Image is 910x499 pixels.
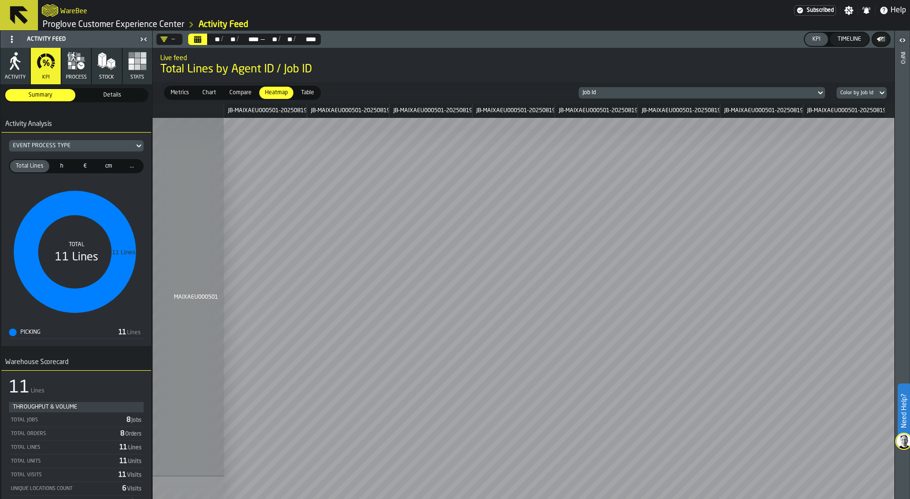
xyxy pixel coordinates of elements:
[555,104,637,118] div: day: JB-MAIXAEU000501-20250819090858
[10,413,143,426] div: StatList-item-Total Jobs
[51,160,73,172] div: thumb
[9,378,30,397] div: 11
[899,50,906,497] div: Info
[131,418,142,423] span: Jobs
[579,87,825,98] div: DropdownMenuValue-jobId
[10,160,49,172] div: thumb
[261,89,291,97] span: Heatmap
[156,34,182,45] div: DropdownMenuValue-
[895,31,910,499] header: Info
[99,74,114,80] span: Stock
[165,87,195,99] div: thumb
[77,89,147,101] div: thumb
[100,162,118,170] span: cm
[60,6,87,15] h2: Sub Title
[858,6,875,15] label: button-toggle-Notifications
[199,19,248,30] a: link-to-/wh/i/ad8a128b-0962-41b6-b9c5-f48cc7973f93/feed/e050e23e-57ec-4b53-a121-0d5bf70703cd
[1,116,151,133] h3: title-section-Activity Analysis
[42,19,474,30] nav: Breadcrumb
[260,36,265,43] span: —
[1,120,52,128] span: Activity Analysis
[42,2,58,19] a: logo-header
[160,36,175,43] div: DropdownMenuValue-
[10,445,116,451] div: Total Lines
[79,91,146,99] span: Details
[164,86,196,100] label: button-switch-multi-Metrics
[297,89,318,97] span: Table
[278,36,281,43] div: /
[637,104,720,118] div: day: JB-MAIXAEU000501-20250819100807
[833,87,887,98] div: DropdownMenuValue-bucket
[10,440,143,453] div: StatList-item-Total Lines
[834,36,865,43] div: Timeline
[137,34,150,45] label: button-toggle-Close me
[118,329,126,336] div: Stat Value
[120,430,143,437] span: 8
[10,472,115,478] div: Total Visits
[12,162,47,170] span: Total Lines
[1,354,151,371] h3: title-section-Warehouse Scorecard
[43,19,184,30] a: link-to-/wh/i/ad8a128b-0962-41b6-b9c5-f48cc7973f93
[226,89,255,97] span: Compare
[127,417,143,423] span: 8
[720,104,802,118] div: day: JB-MAIXAEU000501-20250819100813
[153,48,894,82] div: title-Total Lines by Agent ID / Job ID
[165,294,218,301] span: MAIXAEU000501
[128,459,142,464] span: Units
[221,36,223,43] div: /
[13,404,140,410] div: Throughput & Volume
[10,427,143,439] div: StatList-item-Total Orders
[128,445,142,451] span: Lines
[803,104,885,118] div: day: JB-MAIXAEU000501-20250819100837
[9,329,118,336] div: PICKING
[5,74,26,80] span: Activity
[197,87,222,99] div: thumb
[794,5,836,16] a: link-to-/wh/i/ad8a128b-0962-41b6-b9c5-f48cc7973f93/settings/billing
[199,89,220,97] span: Chart
[42,74,50,80] span: KPI
[237,36,239,43] div: /
[121,160,143,172] div: thumb
[97,159,120,173] label: button-switch-multi-Distance
[160,62,887,77] span: Total Lines by Agent ID / Job ID
[125,431,142,437] span: Orders
[9,159,50,173] label: button-switch-multi-Total Lines
[127,486,142,492] span: Visits
[794,5,836,16] div: Menu Subscription
[76,88,148,102] label: button-switch-multi-Details
[4,88,76,102] label: button-switch-multi-Summary
[196,86,223,100] label: button-switch-multi-Chart
[896,33,909,50] label: button-toggle-Open
[582,89,812,96] div: DropdownMenuValue-jobId
[208,36,221,43] div: Select date range
[10,454,143,467] div: StatList-item-Total Units
[118,472,143,478] span: 11
[10,417,123,423] div: Total Jobs
[840,6,857,15] label: button-toggle-Settings
[809,36,824,43] div: KPI
[5,89,75,101] div: thumb
[50,159,73,173] label: button-switch-multi-Total Standard Time (Duration)
[265,36,278,43] div: Select date range
[875,5,910,16] label: button-toggle-Help
[294,86,321,100] label: button-switch-multi-Table
[119,458,143,464] span: 11
[7,91,73,99] span: Summary
[127,472,142,478] span: Visits
[10,468,143,481] div: StatList-item-Total Visits
[472,104,555,118] div: day: JB-MAIXAEU000501-20250819090826
[899,384,909,437] label: Need Help?
[830,33,869,46] button: button-Timeline
[73,159,97,173] label: button-switch-multi-Total Cost
[31,388,45,394] span: Lines
[160,53,887,62] h2: Sub Title
[98,160,119,172] div: thumb
[891,5,906,16] span: Help
[53,162,71,170] span: h
[223,86,258,100] label: button-switch-multi-Compare
[122,485,143,492] span: 6
[224,104,306,118] div: day: JB-MAIXAEU000501-20250819080823
[873,33,890,46] button: button-
[10,458,116,464] div: Total Units
[1,133,151,346] div: stat-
